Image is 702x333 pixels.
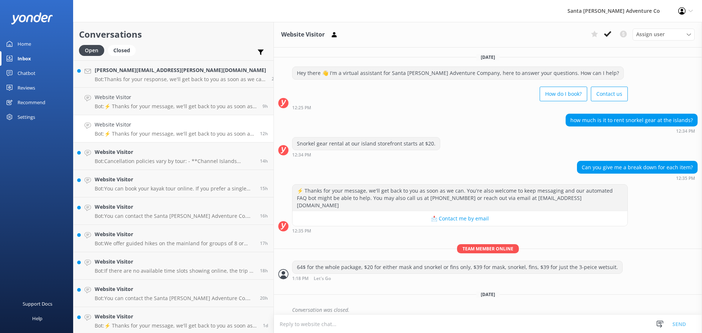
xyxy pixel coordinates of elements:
[263,103,268,109] span: Sep 30 2025 10:49pm (UTC -07:00) America/Tijuana
[292,152,440,157] div: Sep 04 2025 12:34pm (UTC -07:00) America/Tijuana
[292,185,627,211] div: ⚡ Thanks for your message, we'll get back to you as soon as we can. You're also welcome to keep m...
[272,76,277,82] span: Oct 01 2025 05:50am (UTC -07:00) America/Tijuana
[260,295,268,301] span: Sep 30 2025 12:01pm (UTC -07:00) America/Tijuana
[18,66,35,80] div: Chatbot
[73,170,273,197] a: Website VisitorBot:You can book your kayak tour online. If you prefer a single kayak, make a note...
[95,148,254,156] h4: Website Visitor
[292,211,627,226] button: 📩 Contact me by email
[95,295,254,302] p: Bot: You can contact the Santa [PERSON_NAME] Adventure Co. team at [PHONE_NUMBER], or by emailing...
[636,30,665,38] span: Assign user
[95,203,254,211] h4: Website Visitor
[95,285,254,293] h4: Website Visitor
[18,51,31,66] div: Inbox
[95,130,254,137] p: Bot: ⚡ Thanks for your message, we'll get back to you as soon as we can. You're also welcome to k...
[95,76,266,83] p: Bot: Thanks for your response, we'll get back to you as soon as we can during opening hours.
[292,276,309,281] strong: 1:18 PM
[540,87,587,101] button: How do I book?
[292,229,311,233] strong: 12:35 PM
[95,258,254,266] h4: Website Visitor
[676,129,695,133] strong: 12:34 PM
[591,87,628,101] button: Contact us
[566,128,698,133] div: Sep 04 2025 12:34pm (UTC -07:00) America/Tijuana
[292,137,440,150] div: Snorkel gear rental at our island storefront starts at $20.
[292,228,628,233] div: Sep 04 2025 12:35pm (UTC -07:00) America/Tijuana
[95,158,254,164] p: Bot: Cancellation policies vary by tour: - **Channel Islands tours**: Full refunds if canceled at...
[79,27,268,41] h2: Conversations
[95,93,257,101] h4: Website Visitor
[95,240,254,247] p: Bot: We offer guided hikes on the mainland for groups of 8 or more guests. On Santa [PERSON_NAME]...
[73,88,273,115] a: Website VisitorBot:⚡ Thanks for your message, we'll get back to you as soon as we can. You're als...
[95,103,257,110] p: Bot: ⚡ Thanks for your message, we'll get back to you as soon as we can. You're also welcome to k...
[18,95,45,110] div: Recommend
[292,261,622,273] div: 64$ for the whole package, $20 for either mask and snorkel or fins only, $39 for mask, snorkel, f...
[79,46,108,54] a: Open
[260,240,268,246] span: Sep 30 2025 02:25pm (UTC -07:00) America/Tijuana
[95,175,254,183] h4: Website Visitor
[314,276,331,281] span: Let's Go
[292,153,311,157] strong: 12:34 PM
[73,60,273,88] a: [PERSON_NAME][EMAIL_ADDRESS][PERSON_NAME][DOMAIN_NAME]Bot:Thanks for your response, we'll get bac...
[95,322,257,329] p: Bot: ⚡ Thanks for your message, we'll get back to you as soon as we can. You're also welcome to k...
[260,130,268,137] span: Sep 30 2025 08:09pm (UTC -07:00) America/Tijuana
[476,54,499,60] span: [DATE]
[292,67,623,79] div: Hey there 👋 I'm a virtual assistant for Santa [PERSON_NAME] Adventure Company, here to answer you...
[292,105,628,110] div: Sep 04 2025 12:25pm (UTC -07:00) America/Tijuana
[18,37,31,51] div: Home
[476,291,499,298] span: [DATE]
[260,185,268,192] span: Sep 30 2025 04:38pm (UTC -07:00) America/Tijuana
[457,244,519,253] span: Team member online
[95,213,254,219] p: Bot: You can contact the Santa [PERSON_NAME] Adventure Co. team at [PHONE_NUMBER] or by emailing ...
[260,213,268,219] span: Sep 30 2025 04:00pm (UTC -07:00) America/Tijuana
[11,12,53,24] img: yonder-white-logo.png
[95,268,254,274] p: Bot: If there are no available time slots showing online, the trip is likely full. You can reach ...
[292,106,311,110] strong: 12:25 PM
[633,29,695,40] div: Assign User
[73,115,273,143] a: Website VisitorBot:⚡ Thanks for your message, we'll get back to you as soon as we can. You're als...
[263,322,268,329] span: Sep 29 2025 07:36pm (UTC -07:00) America/Tijuana
[18,110,35,124] div: Settings
[577,175,698,181] div: Sep 04 2025 12:35pm (UTC -07:00) America/Tijuana
[108,45,136,56] div: Closed
[73,252,273,280] a: Website VisitorBot:If there are no available time slots showing online, the trip is likely full. ...
[73,197,273,225] a: Website VisitorBot:You can contact the Santa [PERSON_NAME] Adventure Co. team at [PHONE_NUMBER] o...
[292,276,623,281] div: Sep 04 2025 01:18pm (UTC -07:00) America/Tijuana
[73,280,273,307] a: Website VisitorBot:You can contact the Santa [PERSON_NAME] Adventure Co. team at [PHONE_NUMBER], ...
[281,30,325,39] h3: Website Visitor
[676,176,695,181] strong: 12:35 PM
[73,225,273,252] a: Website VisitorBot:We offer guided hikes on the mainland for groups of 8 or more guests. On Santa...
[278,304,698,316] div: 2025-09-09T08:53:09.827
[95,121,254,129] h4: Website Visitor
[23,296,52,311] div: Support Docs
[95,66,266,74] h4: [PERSON_NAME][EMAIL_ADDRESS][PERSON_NAME][DOMAIN_NAME]
[566,114,697,126] div: how much is it to rent snorkel gear at the islands?
[32,311,42,326] div: Help
[95,185,254,192] p: Bot: You can book your kayak tour online. If you prefer a single kayak, make a note of it in the ...
[577,161,697,174] div: Can you give me a break down for each item?
[18,80,35,95] div: Reviews
[292,304,698,316] div: Conversation was closed.
[95,230,254,238] h4: Website Visitor
[260,268,268,274] span: Sep 30 2025 01:56pm (UTC -07:00) America/Tijuana
[73,143,273,170] a: Website VisitorBot:Cancellation policies vary by tour: - **Channel Islands tours**: Full refunds ...
[108,46,139,54] a: Closed
[95,313,257,321] h4: Website Visitor
[79,45,104,56] div: Open
[260,158,268,164] span: Sep 30 2025 05:31pm (UTC -07:00) America/Tijuana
